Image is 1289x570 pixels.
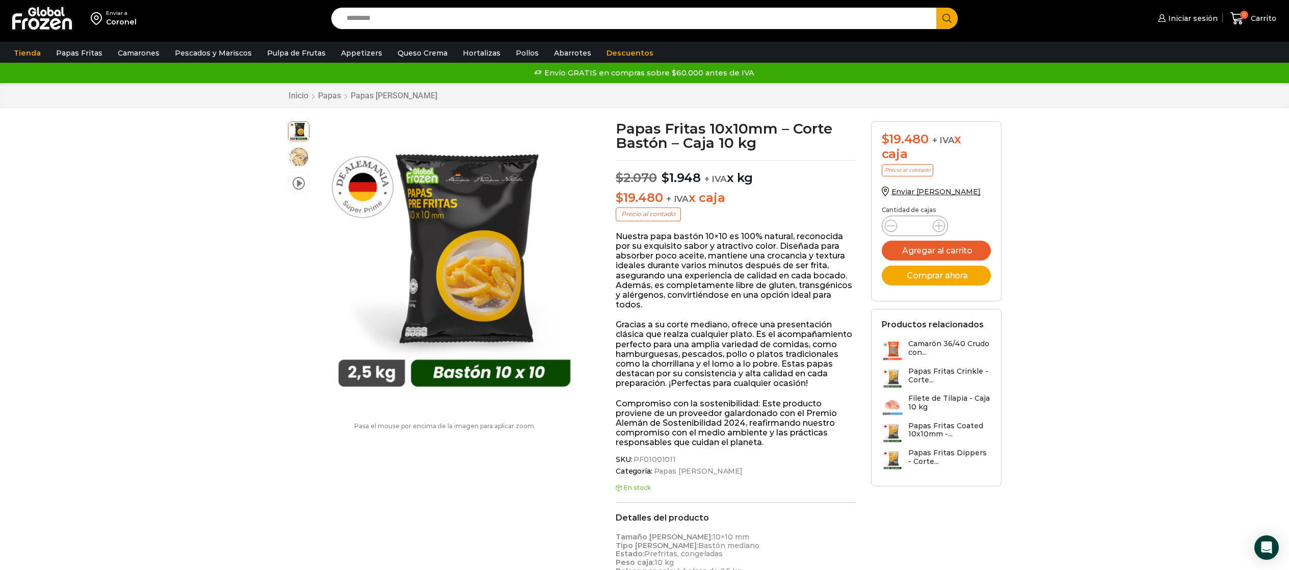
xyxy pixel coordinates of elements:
a: Papas Fritas Dippers - Corte... [882,449,991,471]
strong: Estado: [616,549,644,558]
span: $ [662,170,669,185]
span: + IVA [932,135,955,145]
h3: Filete de Tilapia - Caja 10 kg [908,394,991,411]
h2: Detalles del producto [616,513,856,523]
p: x kg [616,160,856,186]
nav: Breadcrumb [288,91,438,100]
span: $ [882,132,889,146]
p: Cantidad de cajas [882,206,991,214]
h3: Papas Fritas Crinkle - Corte... [908,367,991,384]
a: Camarón 36/40 Crudo con... [882,340,991,361]
bdi: 1.948 [662,170,701,185]
p: Precio al contado [616,208,681,221]
a: Hortalizas [458,43,506,63]
p: Nuestra papa bastón 10×10 es 100% natural, reconocida por su exquisito sabor y atractivo color. D... [616,231,856,310]
bdi: 19.480 [882,132,929,146]
span: $ [616,170,623,185]
div: Coronel [106,17,137,27]
span: + IVA [704,174,727,184]
div: 1 / 3 [314,121,594,401]
h1: Papas Fritas 10x10mm – Corte Bastón – Caja 10 kg [616,121,856,150]
p: Precio al contado [882,164,933,176]
a: Enviar [PERSON_NAME] [882,187,981,196]
button: Agregar al carrito [882,241,991,261]
span: Carrito [1248,13,1276,23]
button: Search button [936,8,958,29]
span: $ [616,190,623,205]
a: Papas [318,91,341,100]
a: Descuentos [601,43,659,63]
a: Abarrotes [549,43,596,63]
a: Pollos [511,43,544,63]
p: Pasa el mouse por encima de la imagen para aplicar zoom [288,423,601,430]
strong: Tamaño [PERSON_NAME]: [616,532,713,541]
p: Gracias a su corte mediano, ofrece una presentación clásica que realza cualquier plato. Es el aco... [616,320,856,388]
a: Papas Fritas Crinkle - Corte... [882,367,991,389]
span: PF01001011 [632,455,676,464]
p: x caja [616,191,856,205]
input: Product quantity [905,219,925,233]
span: Categoría: [616,467,856,476]
a: Papas [PERSON_NAME] [350,91,438,100]
div: Enviar a [106,10,137,17]
a: Papas Fritas Coated 10x10mm -... [882,422,991,444]
span: SKU: [616,455,856,464]
strong: Peso caja: [616,558,654,567]
a: 0 Carrito [1228,7,1279,31]
a: Pulpa de Frutas [262,43,331,63]
h3: Papas Fritas Coated 10x10mm -... [908,422,991,439]
a: Appetizers [336,43,387,63]
h3: Camarón 36/40 Crudo con... [908,340,991,357]
p: En stock [616,484,856,491]
span: + IVA [666,194,689,204]
span: 0 [1240,11,1248,19]
span: Iniciar sesión [1166,13,1218,23]
strong: Tipo [PERSON_NAME]: [616,541,698,550]
p: Compromiso con la sostenibilidad: Este producto proviene de un proveedor galardonado con el Premi... [616,399,856,448]
span: 10×10 [288,120,309,141]
div: x caja [882,132,991,162]
h2: Productos relacionados [882,320,984,329]
a: Papas Fritas [51,43,108,63]
a: Camarones [113,43,165,63]
h3: Papas Fritas Dippers - Corte... [908,449,991,466]
span: 10×10 [288,147,309,167]
a: Inicio [288,91,309,100]
span: Enviar [PERSON_NAME] [891,187,981,196]
a: Papas [PERSON_NAME] [652,467,743,476]
img: address-field-icon.svg [91,10,106,27]
a: Tienda [9,43,46,63]
a: Iniciar sesión [1155,8,1218,29]
div: Open Intercom Messenger [1254,535,1279,560]
a: Filete de Tilapia - Caja 10 kg [882,394,991,416]
a: Pescados y Mariscos [170,43,257,63]
img: 10x10 [314,121,594,401]
a: Queso Crema [392,43,453,63]
bdi: 19.480 [616,190,663,205]
bdi: 2.070 [616,170,657,185]
button: Comprar ahora [882,266,991,286]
